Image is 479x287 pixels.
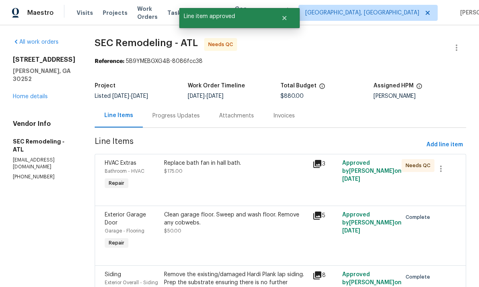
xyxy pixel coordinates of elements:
[406,273,433,281] span: Complete
[137,5,158,21] span: Work Orders
[188,93,205,99] span: [DATE]
[313,211,337,220] div: 5
[373,93,467,99] div: [PERSON_NAME]
[313,159,337,169] div: 3
[105,160,136,166] span: HVAC Extras
[319,83,325,93] span: The total cost of line items that have been proposed by Opendoor. This sum includes line items th...
[164,159,308,167] div: Replace bath fan in hall bath.
[13,56,75,64] h2: [STREET_ADDRESS]
[112,93,129,99] span: [DATE]
[342,212,402,234] span: Approved by [PERSON_NAME] on
[13,137,75,154] h5: SEC Remodeling - ATL
[313,271,337,280] div: 8
[423,137,466,152] button: Add line item
[208,40,236,49] span: Needs QC
[95,93,148,99] span: Listed
[13,174,75,180] p: [PHONE_NUMBER]
[95,137,423,152] span: Line Items
[13,157,75,170] p: [EMAIL_ADDRESS][DOMAIN_NAME]
[13,39,59,45] a: All work orders
[179,8,271,25] span: Line item approved
[95,38,198,48] span: SEC Remodeling - ATL
[342,228,360,234] span: [DATE]
[164,169,183,174] span: $175.00
[273,112,295,120] div: Invoices
[207,93,223,99] span: [DATE]
[406,162,434,170] span: Needs QC
[27,9,54,17] span: Maestro
[13,120,75,128] h4: Vendor Info
[426,140,463,150] span: Add line item
[406,213,433,221] span: Complete
[105,280,158,285] span: Exterior Overall - Siding
[105,169,144,174] span: Bathroom - HVAC
[13,67,75,83] h5: [PERSON_NAME], GA 30252
[188,93,223,99] span: -
[280,93,304,99] span: $880.00
[103,9,128,17] span: Projects
[342,160,402,182] span: Approved by [PERSON_NAME] on
[105,228,144,233] span: Garage - Flooring
[106,179,128,187] span: Repair
[271,10,298,26] button: Close
[131,93,148,99] span: [DATE]
[188,83,245,89] h5: Work Order Timeline
[164,228,181,233] span: $50.00
[342,176,360,182] span: [DATE]
[305,9,419,17] span: [GEOGRAPHIC_DATA], [GEOGRAPHIC_DATA]
[164,211,308,227] div: Clean garage floor. Sweep and wash floor. Remove any cobwebs.
[112,93,148,99] span: -
[373,83,414,89] h5: Assigned HPM
[95,83,116,89] h5: Project
[280,83,317,89] h5: Total Budget
[95,57,466,65] div: 5B9YMEBGXG4B-8086fcc38
[13,94,48,99] a: Home details
[416,83,422,93] span: The hpm assigned to this work order.
[104,111,133,119] div: Line Items
[106,239,128,247] span: Repair
[152,112,200,120] div: Progress Updates
[167,10,184,16] span: Tasks
[105,272,121,277] span: Siding
[105,212,146,226] span: Exterior Garage Door
[77,9,93,17] span: Visits
[95,59,124,64] b: Reference:
[235,5,273,21] span: Geo Assignments
[219,112,254,120] div: Attachments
